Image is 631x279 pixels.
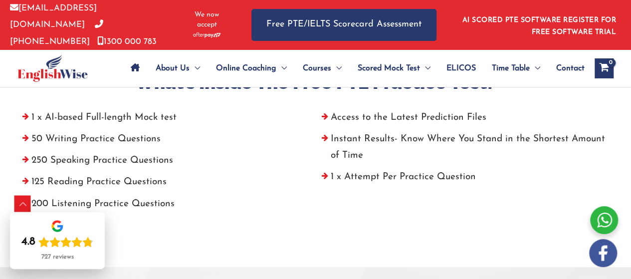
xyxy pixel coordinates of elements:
[295,51,350,86] a: CoursesMenu Toggle
[187,10,226,30] span: We now accept
[420,51,430,86] span: Menu Toggle
[303,51,331,86] span: Courses
[530,51,540,86] span: Menu Toggle
[316,109,615,131] li: Access to the Latest Prediction Files
[492,51,530,86] span: Time Table
[316,131,615,169] li: Instant Results- Know Where You Stand in the Shortest Amount of Time
[216,51,276,86] span: Online Coaching
[556,51,585,86] span: Contact
[41,253,74,261] div: 727 reviews
[251,9,436,40] a: Free PTE/IELTS Scorecard Assessment
[16,109,316,131] li: 1 x AI-based Full-length Mock test
[316,169,615,190] li: 1 x Attempt Per Practice Question
[484,51,548,86] a: Time TableMenu Toggle
[21,235,35,249] div: 4.8
[123,51,585,86] nav: Site Navigation: Main Menu
[193,32,220,38] img: Afterpay-Logo
[16,196,316,217] li: 200 Listening Practice Questions
[589,239,617,267] img: white-facebook.png
[97,37,157,46] a: 1300 000 783
[276,51,287,86] span: Menu Toggle
[358,51,420,86] span: Scored Mock Test
[456,8,621,41] aside: Header Widget 1
[10,4,97,29] a: [EMAIL_ADDRESS][DOMAIN_NAME]
[16,131,316,152] li: 50 Writing Practice Questions
[21,235,93,249] div: Rating: 4.8 out of 5
[438,51,484,86] a: ELICOS
[446,51,476,86] span: ELICOS
[331,51,342,86] span: Menu Toggle
[16,152,316,174] li: 250 Speaking Practice Questions
[462,16,617,36] a: AI SCORED PTE SOFTWARE REGISTER FOR FREE SOFTWARE TRIAL
[156,51,190,86] span: About Us
[16,174,316,195] li: 125 Reading Practice Questions
[208,51,295,86] a: Online CoachingMenu Toggle
[350,51,438,86] a: Scored Mock TestMenu Toggle
[548,51,585,86] a: Contact
[595,58,614,78] a: View Shopping Cart, empty
[17,54,88,82] img: cropped-ew-logo
[10,20,103,45] a: [PHONE_NUMBER]
[148,51,208,86] a: About UsMenu Toggle
[190,51,200,86] span: Menu Toggle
